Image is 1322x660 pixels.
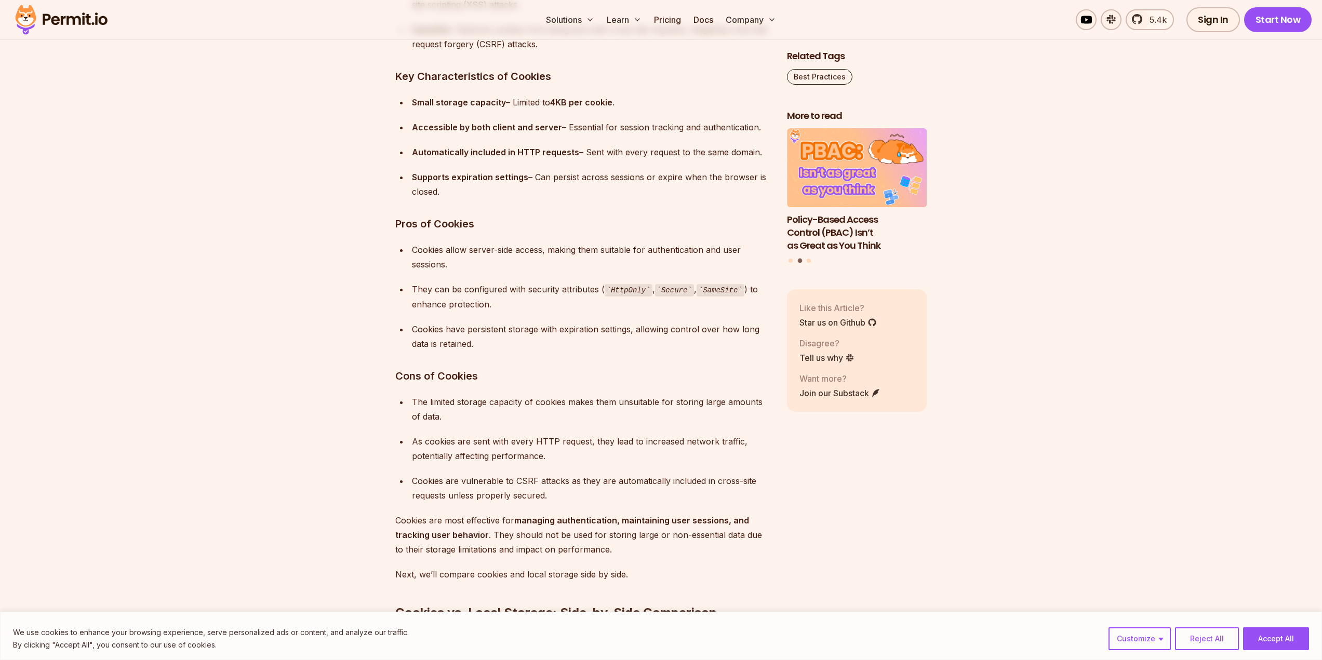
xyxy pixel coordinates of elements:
h3: Key Characteristics of Cookies [395,68,770,85]
li: 2 of 3 [787,129,927,252]
h2: More to read [787,110,927,123]
button: Go to slide 3 [807,259,811,263]
a: Join our Substack [799,387,880,399]
button: Go to slide 2 [797,259,802,263]
p: We use cookies to enhance your browsing experience, serve personalized ads or content, and analyz... [13,626,409,639]
button: Reject All [1175,627,1239,650]
p: By clicking "Accept All", you consent to our use of cookies. [13,639,409,651]
a: Tell us why [799,352,854,364]
h2: Cookies vs. Local Storage: Side-by-Side Comparison [395,563,770,621]
div: They can be configured with security attributes ( , , ) to enhance protection. [412,282,770,312]
strong: Small storage capacity [412,97,506,107]
code: HttpOnly [605,284,652,297]
a: Pricing [650,9,685,30]
h3: Policy-Based Access Control (PBAC) Isn’t as Great as You Think [787,213,927,252]
a: 5.4k [1126,9,1174,30]
img: Permit logo [10,2,112,37]
button: Learn [603,9,646,30]
div: As cookies are sent with every HTTP request, they lead to increased network traffic, potentially ... [412,434,770,463]
div: – Can persist across sessions or expire when the browser is closed. [412,170,770,199]
button: Customize [1109,627,1171,650]
p: Want more? [799,372,880,385]
p: Next, we’ll compare cookies and local storage side by side. [395,567,770,582]
button: Solutions [542,9,598,30]
code: Secure [655,284,694,297]
span: 5.4k [1143,14,1167,26]
a: Best Practices [787,69,852,85]
div: – Limited to . [412,95,770,110]
button: Accept All [1243,627,1309,650]
strong: managing authentication, maintaining user sessions, and tracking user behavior [395,515,749,540]
button: Company [722,9,780,30]
button: Go to slide 1 [789,259,793,263]
a: Policy-Based Access Control (PBAC) Isn’t as Great as You ThinkPolicy-Based Access Control (PBAC) ... [787,129,927,252]
strong: 4KB per cookie [550,97,612,107]
h3: Cons of Cookies [395,368,770,384]
div: – Essential for session tracking and authentication. [412,120,770,134]
a: Sign In [1186,7,1240,32]
a: Star us on Github [799,316,877,329]
p: Cookies are most effective for . They should not be used for storing large or non-essential data ... [395,513,770,557]
div: – Sent with every request to the same domain. [412,145,770,159]
h3: Pros of Cookies [395,215,770,232]
p: Disagree? [799,337,854,349]
strong: Supports expiration settings [412,172,528,182]
div: Posts [787,129,927,265]
div: Cookies are vulnerable to CSRF attacks as they are automatically included in cross-site requests ... [412,474,770,503]
strong: Accessible by both client and server [412,122,562,132]
img: Policy-Based Access Control (PBAC) Isn’t as Great as You Think [787,129,927,208]
a: Docs [689,9,717,30]
a: Start Now [1244,7,1312,32]
code: SameSite [697,284,744,297]
p: Like this Article? [799,302,877,314]
div: Cookies allow server-side access, making them suitable for authentication and user sessions. [412,243,770,272]
div: Cookies have persistent storage with expiration settings, allowing control over how long data is ... [412,322,770,351]
strong: Automatically included in HTTP requests [412,147,579,157]
h2: Related Tags [787,50,927,63]
div: The limited storage capacity of cookies makes them unsuitable for storing large amounts of data. [412,395,770,424]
